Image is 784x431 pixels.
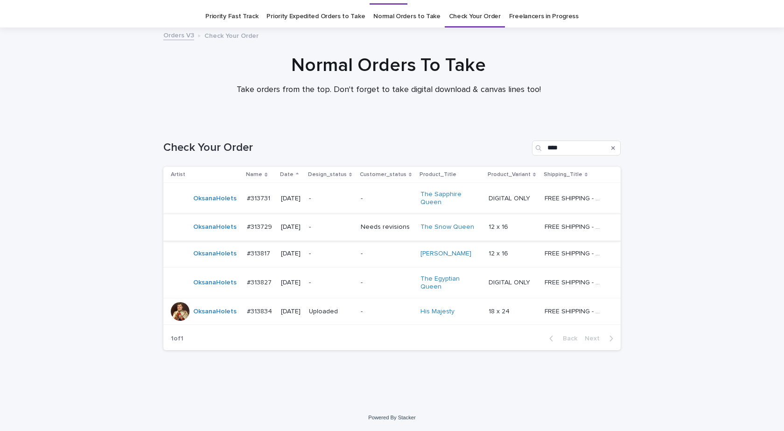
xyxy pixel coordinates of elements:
[361,250,413,258] p: -
[266,6,365,28] a: Priority Expedited Orders to Take
[204,30,259,40] p: Check Your Order
[489,193,532,203] p: DIGITAL ONLY
[281,250,301,258] p: [DATE]
[488,170,531,180] p: Product_Variant
[361,308,413,316] p: -
[545,221,605,231] p: FREE SHIPPING - preview in 1-2 business days, after your approval delivery will take 5-10 b.d.
[281,223,301,231] p: [DATE]
[532,141,621,155] input: Search
[202,85,575,95] p: Take orders from the top. Don't forget to take digital download & canvas lines too!
[489,221,510,231] p: 12 x 16
[557,335,577,342] span: Back
[163,298,621,325] tr: OksanaHolets #313834#313834 [DATE]Uploaded-His Majesty 18 x 2418 x 24 FREE SHIPPING - preview in ...
[420,250,471,258] a: [PERSON_NAME]
[309,308,353,316] p: Uploaded
[581,334,621,343] button: Next
[163,214,621,240] tr: OksanaHolets #313729#313729 [DATE]-Needs revisionsThe Snow Queen 12 x 1612 x 16 FREE SHIPPING - p...
[163,240,621,267] tr: OksanaHolets #313817#313817 [DATE]--[PERSON_NAME] 12 x 1612 x 16 FREE SHIPPING - preview in 1-2 b...
[309,223,353,231] p: -
[193,279,237,287] a: OksanaHolets
[449,6,501,28] a: Check Your Order
[247,277,273,287] p: #313827
[361,195,413,203] p: -
[247,306,274,316] p: #313834
[160,54,617,77] h1: Normal Orders To Take
[163,29,194,40] a: Orders V3
[309,279,353,287] p: -
[193,308,237,316] a: OksanaHolets
[420,223,474,231] a: The Snow Queen
[281,279,301,287] p: [DATE]
[247,248,272,258] p: #313817
[509,6,579,28] a: Freelancers in Progress
[246,170,262,180] p: Name
[360,170,406,180] p: Customer_status
[420,191,479,206] a: The Sapphire Queen
[489,277,532,287] p: DIGITAL ONLY
[368,415,415,420] a: Powered By Stacker
[281,308,301,316] p: [DATE]
[545,193,605,203] p: FREE SHIPPING - preview in 1-2 business days, after your approval delivery will take 5-10 b.d.
[585,335,605,342] span: Next
[545,306,605,316] p: FREE SHIPPING - preview in 1-2 business days, after your approval delivery will take 5-10 b.d.
[163,183,621,214] tr: OksanaHolets #313731#313731 [DATE]--The Sapphire Queen DIGITAL ONLYDIGITAL ONLY FREE SHIPPING - p...
[247,193,272,203] p: #313731
[489,248,510,258] p: 12 x 16
[420,308,455,316] a: His Majesty
[193,250,237,258] a: OksanaHolets
[361,223,413,231] p: Needs revisions
[545,248,605,258] p: FREE SHIPPING - preview in 1-2 business days, after your approval delivery will take 5-10 b.d.
[420,275,479,291] a: The Egyptian Queen
[193,195,237,203] a: OksanaHolets
[420,170,456,180] p: Product_Title
[373,6,441,28] a: Normal Orders to Take
[361,279,413,287] p: -
[205,6,258,28] a: Priority Fast Track
[309,250,353,258] p: -
[163,327,191,350] p: 1 of 1
[163,267,621,298] tr: OksanaHolets #313827#313827 [DATE]--The Egyptian Queen DIGITAL ONLYDIGITAL ONLY FREE SHIPPING - p...
[193,223,237,231] a: OksanaHolets
[309,195,353,203] p: -
[247,221,274,231] p: #313729
[163,141,528,155] h1: Check Your Order
[542,334,581,343] button: Back
[308,170,347,180] p: Design_status
[489,306,511,316] p: 18 x 24
[545,277,605,287] p: FREE SHIPPING - preview in 1-2 business days, after your approval delivery will take 5-10 b.d.
[544,170,582,180] p: Shipping_Title
[280,170,294,180] p: Date
[281,195,301,203] p: [DATE]
[171,170,185,180] p: Artist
